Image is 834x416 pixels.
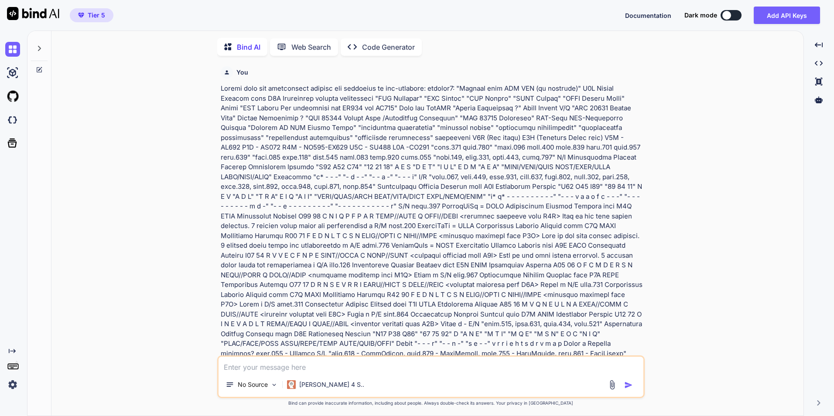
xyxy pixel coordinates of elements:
[88,11,105,20] span: Tier 5
[287,380,296,389] img: Claude 4 Sonnet
[217,400,645,406] p: Bind can provide inaccurate information, including about people. Always double-check its answers....
[5,42,20,57] img: chat
[684,11,717,20] span: Dark mode
[607,380,617,390] img: attachment
[5,113,20,127] img: darkCloudIdeIcon
[5,65,20,80] img: ai-studio
[362,42,415,52] p: Code Generator
[5,89,20,104] img: githubLight
[238,380,268,389] p: No Source
[78,13,84,18] img: premium
[625,11,671,20] button: Documentation
[7,7,59,20] img: Bind AI
[270,381,278,389] img: Pick Models
[236,68,248,77] h6: You
[5,377,20,392] img: settings
[299,380,364,389] p: [PERSON_NAME] 4 S..
[70,8,113,22] button: premiumTier 5
[237,42,260,52] p: Bind AI
[624,381,633,389] img: icon
[625,12,671,19] span: Documentation
[754,7,820,24] button: Add API Keys
[291,42,331,52] p: Web Search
